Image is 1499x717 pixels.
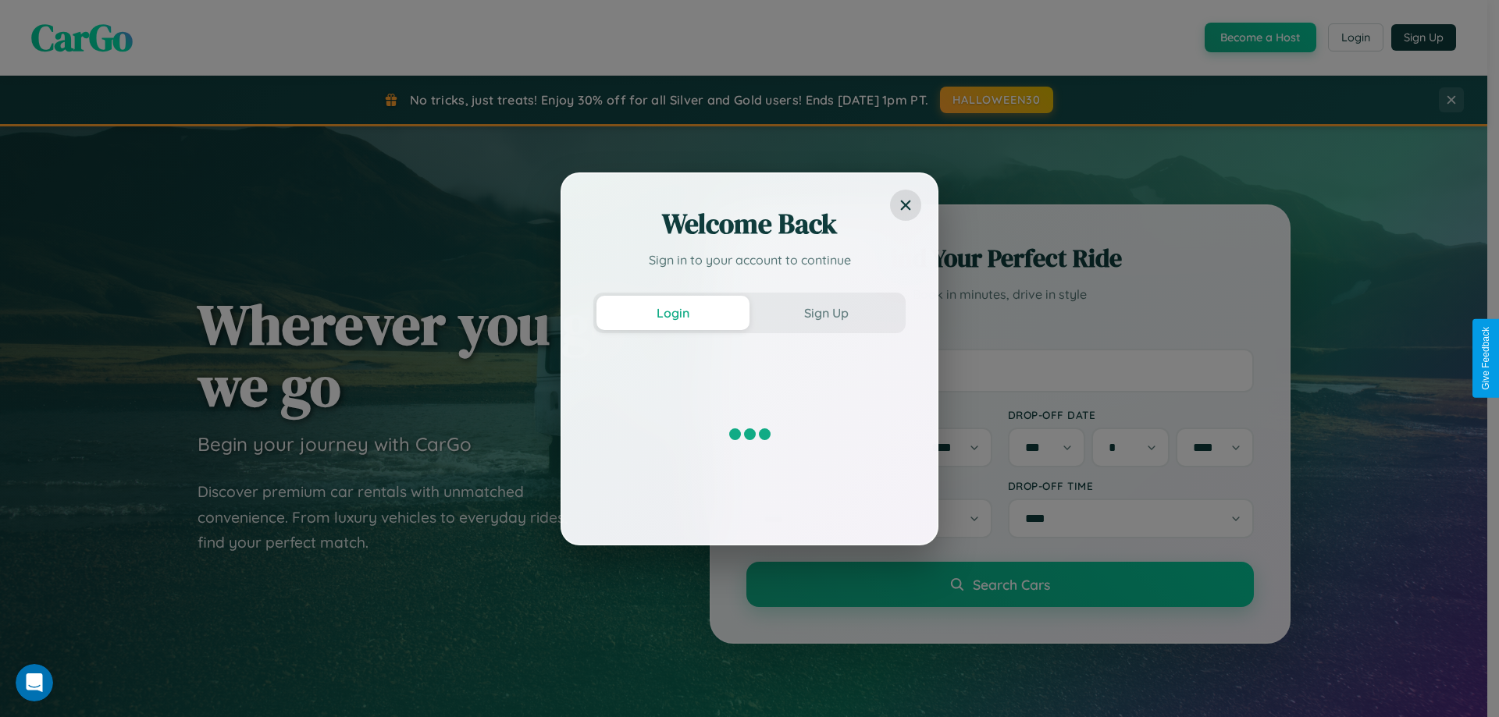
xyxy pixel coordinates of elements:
p: Sign in to your account to continue [593,250,906,269]
button: Login [596,296,749,330]
button: Sign Up [749,296,903,330]
h2: Welcome Back [593,205,906,243]
iframe: Intercom live chat [16,664,53,701]
div: Give Feedback [1480,327,1491,390]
